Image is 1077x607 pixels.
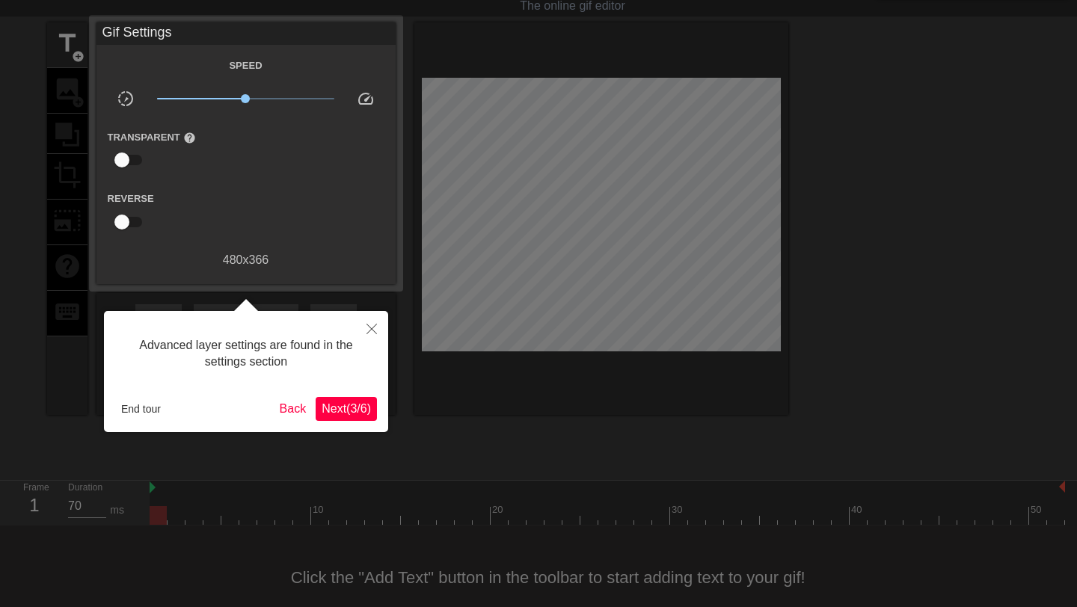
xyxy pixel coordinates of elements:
div: Advanced layer settings are found in the settings section [115,322,377,386]
button: Close [355,311,388,345]
button: Back [274,397,313,421]
button: End tour [115,398,167,420]
button: Next [316,397,377,421]
span: Next ( 3 / 6 ) [322,402,371,415]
